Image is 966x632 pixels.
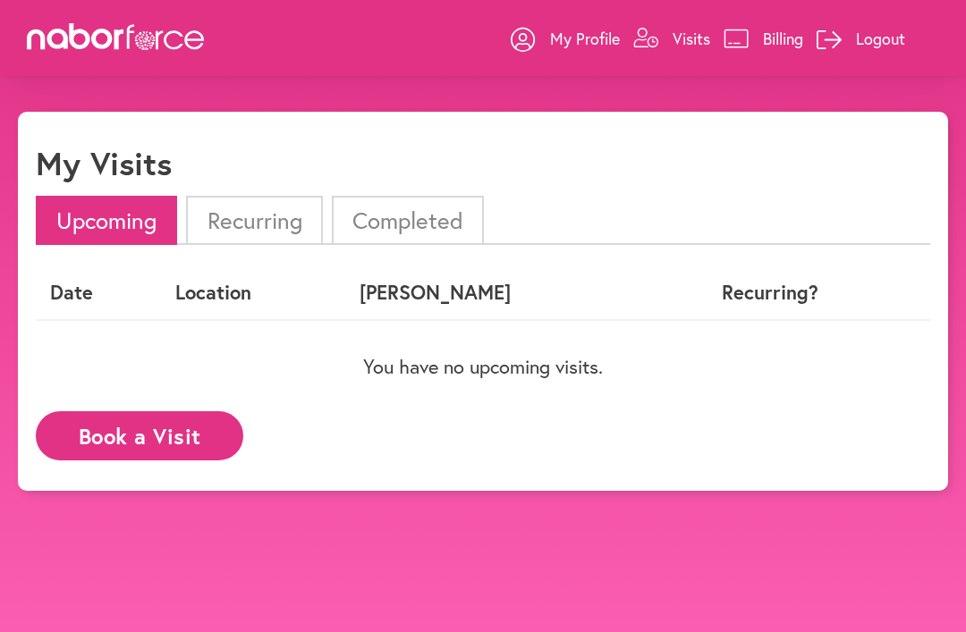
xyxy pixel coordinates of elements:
p: My Profile [550,28,620,49]
a: Billing [724,12,803,65]
th: Recurring? [660,266,880,319]
li: Upcoming [36,196,177,245]
li: Recurring [186,196,322,245]
a: Visits [633,12,710,65]
p: Billing [763,28,803,49]
th: Date [36,266,161,319]
th: [PERSON_NAME] [345,266,661,319]
p: Logout [856,28,905,49]
li: Completed [332,196,484,245]
p: Visits [673,28,710,49]
button: Book a Visit [36,411,243,460]
a: Logout [817,12,905,65]
a: Book a Visit [36,425,243,442]
a: My Profile [511,12,620,65]
p: You have no upcoming visits. [36,355,930,378]
th: Location [161,266,344,319]
h1: My Visits [36,144,172,182]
